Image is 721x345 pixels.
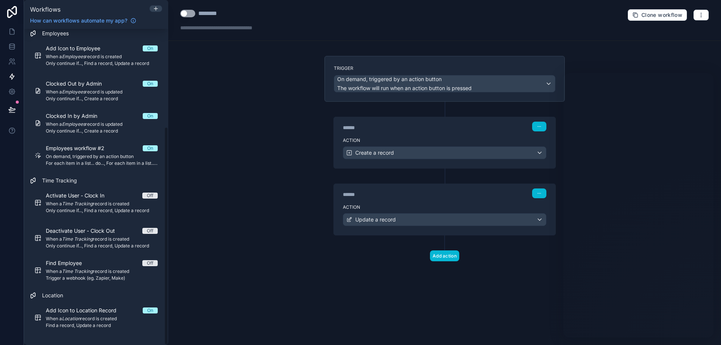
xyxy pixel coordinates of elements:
[343,146,546,159] button: Create a record
[343,213,546,226] button: Update a record
[334,65,555,71] label: Trigger
[30,17,127,24] span: How can workflows automate my app?
[343,204,546,210] label: Action
[563,73,713,337] iframe: Intercom live chat
[627,9,687,21] button: Clone workflow
[27,17,139,24] a: How can workflows automate my app?
[641,12,682,18] span: Clone workflow
[430,250,459,261] button: Add action
[30,6,60,13] span: Workflows
[343,137,546,143] label: Action
[355,216,396,223] span: Update a record
[355,149,394,157] span: Create a record
[337,85,472,91] span: The workflow will run when an action button is pressed
[337,75,442,83] span: On demand, triggered by an action button
[334,75,555,92] button: On demand, triggered by an action buttonThe workflow will run when an action button is pressed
